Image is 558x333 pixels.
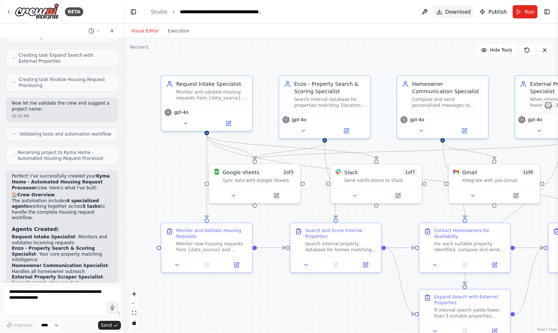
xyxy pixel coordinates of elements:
[305,241,377,253] div: Search internal property database for homes matching the validated request parameters. Apply Kyma...
[353,260,378,269] button: Open in side panel
[101,322,112,328] span: Send
[223,178,296,183] div: Sync data with Google Sheets
[83,204,101,209] strong: 5 tasks
[12,234,75,239] strong: Request Intake Specialist
[12,246,95,257] strong: Enzo - Property Search & Scoring Specialist
[19,77,112,88] span: Creating task Finalize Housing Request Processing
[176,80,248,88] div: Request Intake Specialist
[453,169,459,175] img: Gmail
[281,169,296,176] span: Number of enabled actions
[130,44,149,50] div: Version 1
[12,173,110,190] strong: Kyma Home - Automated Housing Request Processor
[209,164,301,204] div: Google SheetsGoogle sheets2of3Sync data with Google Sheets
[294,80,366,95] div: Enzo - Property Search & Scoring Specialist
[386,244,415,318] g: Edge from c229e356-2443-490e-8515-59cf58956b3f to 07e6e47b-1292-4a3d-b2d7-463a41af7683
[176,241,248,253] div: Monitor new housing requests from {data_source} and validate completeness. Check for required fie...
[12,198,112,221] p: The automation includes working together across to handle the complete housing request workflow:
[419,222,511,273] div: Contact Homeowners for AvailabilityFor each suitable property identified, compose and send person...
[279,75,371,139] div: Enzo - Property Search & Scoring SpecialistSearch internal database for properties matching {loca...
[12,173,112,191] p: Perfect! I've successfully created your crew. Here's what I've built:
[203,135,380,160] g: Edge from 4021f622-b0cb-47a2-86dc-39df873a605d to 00d220e2-c598-4b02-b0fb-1306b30d8960
[490,47,512,53] span: Hide Tools
[223,169,259,176] div: Google sheets
[537,327,557,332] a: React Flow attribution
[488,8,507,15] span: Publish
[335,169,341,175] img: Slack
[214,169,220,175] img: Google Sheets
[344,169,358,176] div: Slack
[330,164,422,204] div: SlackSlack1of7Send notifications to Slack
[325,126,367,135] button: Open in side panel
[17,192,55,197] strong: Crew Overview
[14,322,32,328] span: Improve
[462,178,535,183] div: Integrate with you Gmail
[495,191,537,200] button: Open in side panel
[434,294,506,306] div: Expand Search with External Properties
[161,75,253,132] div: Request Intake SpecialistMonitor and validate housing requests from {data_source}, ensuring all n...
[129,289,139,327] div: React Flow controls
[305,228,377,239] div: Search and Score Internal Properties
[386,244,415,252] g: Edge from c229e356-2443-490e-8515-59cf58956b3f to a43f45fd-8946-4ee9-83ae-864d691bed02
[18,52,112,64] span: Creating task Expand Search with External Properties
[20,131,111,137] span: Validating tools and automation workflow
[433,5,474,18] button: Download
[448,164,540,204] div: GmailGmail1of9Integrate with you Gmail
[377,191,419,200] button: Open in side panel
[161,222,253,273] div: Monitor and Validate Housing RequestsMonitor new housing requests from {data_source} and validate...
[462,169,477,176] div: Gmail
[12,198,99,209] strong: 4 specialized agents
[477,5,510,18] button: Publish
[3,320,35,330] button: Improve
[524,8,534,15] span: Run
[12,101,112,112] p: Now let me validate the crew and suggest a project name:
[477,44,517,56] button: Hide Tools
[86,27,103,35] button: Switch to previous chat
[397,75,489,139] div: Homeowner Communication SpecialistCompose and send personalized messages to homeowners of suitabl...
[151,9,167,15] a: Studio
[434,241,506,253] div: For each suitable property identified, compose and send personalized emails to homeowners via Gma...
[174,109,188,115] span: gpt-4o
[65,7,83,16] div: BETA
[255,191,297,200] button: Open in side panel
[127,27,163,35] button: Visual Editor
[521,169,535,176] span: Number of enabled actions
[434,307,506,319] div: If internal search yields fewer than 3 suitable properties, perform external property search usin...
[129,289,139,299] button: zoom in
[515,244,544,318] g: Edge from 07e6e47b-1292-4a3d-b2d7-463a41af7683 to acd49dcf-62b7-4a56-ae9e-36910e369917
[410,117,424,123] span: gpt-4o
[151,8,263,15] nav: breadcrumb
[98,321,121,330] button: Send
[412,97,484,108] div: Compose and send personalized messages to homeowners of suitable properties via Gmail. Include pr...
[403,169,417,176] span: Number of enabled actions
[191,260,223,269] button: No output available
[12,263,112,274] li: - Handles all homeowner outreach
[128,7,139,17] button: Hide left sidebar
[176,228,248,239] div: Monitor and Validate Housing Requests
[129,308,139,318] button: fit view
[542,7,552,17] button: Show right sidebar
[207,119,249,128] button: Open in side panel
[203,135,258,160] g: Edge from 4021f622-b0cb-47a2-86dc-39df873a605d to 28d82417-20ef-4916-8d6b-a14701ecab26
[12,263,108,268] strong: Homeowner Communication Specialist
[12,246,112,263] li: - Your core property matching intelligence
[257,244,286,252] g: Edge from 5fa013e1-081c-43e0-af25-d96554465085 to c229e356-2443-490e-8515-59cf58956b3f
[15,3,59,20] img: Logo
[18,150,112,161] span: Renaming project to Kyma Home - Automated Housing Request Processor
[251,143,328,160] g: Edge from 5d2cf39f-d3c0-47db-9948-8b93f7464231 to 28d82417-20ef-4916-8d6b-a14701ecab26
[528,117,542,123] span: gpt-4o
[107,302,118,313] button: Click to speak your automation idea
[12,274,112,286] li: - Expands search when needed
[12,274,102,280] strong: External Property Scraper Specialist
[12,192,112,198] h2: 🏠
[12,234,112,246] li: - Monitors and validates incoming requests
[445,8,471,15] span: Download
[176,89,248,101] div: Monitor and validate housing requests from {data_source}, ensuring all necessary information is c...
[106,27,118,35] button: Start a new chat
[449,260,481,269] button: No output available
[163,27,194,35] button: Execution
[482,260,507,269] button: Open in side panel
[12,113,112,119] div: 01:55 PM
[439,143,468,218] g: Edge from e3bd683b-3aa3-4f8f-b17b-81d2357c26a2 to a43f45fd-8946-4ee9-83ae-864d691bed02
[344,178,417,183] div: Send notifications to Slack
[320,260,352,269] button: No output available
